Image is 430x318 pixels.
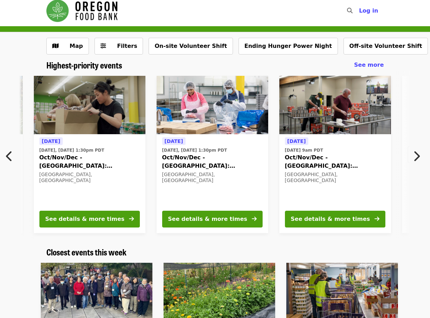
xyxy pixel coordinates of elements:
[279,76,391,233] a: See details for "Oct/Nov/Dec - Portland: Repack/Sort (age 16+)"
[46,247,127,257] a: Closest events this week
[46,60,122,70] a: Highest-priority events
[39,153,140,170] span: Oct/Nov/Dec - [GEOGRAPHIC_DATA]: Repack/Sort (age [DEMOGRAPHIC_DATA]+)
[168,215,247,223] div: See details & more times
[46,246,127,258] span: Closest events this week
[162,211,263,227] button: See details & more times
[162,147,227,153] time: [DATE], [DATE] 1:30pm PDT
[34,76,145,233] a: See details for "Oct/Nov/Dec - Portland: Repack/Sort (age 8+)"
[95,38,143,55] button: Filters (0 selected)
[285,172,385,183] div: [GEOGRAPHIC_DATA], [GEOGRAPHIC_DATA]
[46,38,89,55] button: Show map view
[359,7,378,14] span: Log in
[39,172,140,183] div: [GEOGRAPHIC_DATA], [GEOGRAPHIC_DATA]
[252,216,257,222] i: arrow-right icon
[52,43,59,49] i: map icon
[279,76,391,135] img: Oct/Nov/Dec - Portland: Repack/Sort (age 16+) organized by Oregon Food Bank
[45,215,125,223] div: See details & more times
[39,211,140,227] button: See details & more times
[41,60,390,70] div: Highest-priority events
[162,153,263,170] span: Oct/Nov/Dec - [GEOGRAPHIC_DATA]: Repack/Sort (age [DEMOGRAPHIC_DATA]+)
[285,153,385,170] span: Oct/Nov/Dec - [GEOGRAPHIC_DATA]: Repack/Sort (age [DEMOGRAPHIC_DATA]+)
[100,43,106,49] i: sliders-h icon
[41,247,390,257] div: Closest events this week
[129,216,134,222] i: arrow-right icon
[354,62,384,68] span: See more
[413,150,420,163] i: chevron-right icon
[39,147,104,153] time: [DATE], [DATE] 1:30pm PDT
[287,138,306,144] span: [DATE]
[6,150,13,163] i: chevron-left icon
[117,43,137,49] span: Filters
[347,7,353,14] i: search icon
[375,216,379,222] i: arrow-right icon
[46,59,122,71] span: Highest-priority events
[291,215,370,223] div: See details & more times
[285,147,323,153] time: [DATE] 9am PDT
[165,138,183,144] span: [DATE]
[285,211,385,227] button: See details & more times
[407,146,430,166] button: Next item
[239,38,338,55] button: Ending Hunger Power Night
[344,38,428,55] button: Off-site Volunteer Shift
[353,4,384,18] button: Log in
[162,172,263,183] div: [GEOGRAPHIC_DATA], [GEOGRAPHIC_DATA]
[157,76,268,233] a: See details for "Oct/Nov/Dec - Beaverton: Repack/Sort (age 10+)"
[357,2,362,19] input: Search
[149,38,233,55] button: On-site Volunteer Shift
[157,76,268,135] img: Oct/Nov/Dec - Beaverton: Repack/Sort (age 10+) organized by Oregon Food Bank
[354,61,384,69] a: See more
[70,43,83,49] span: Map
[42,138,60,144] span: [DATE]
[34,76,145,135] img: Oct/Nov/Dec - Portland: Repack/Sort (age 8+) organized by Oregon Food Bank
